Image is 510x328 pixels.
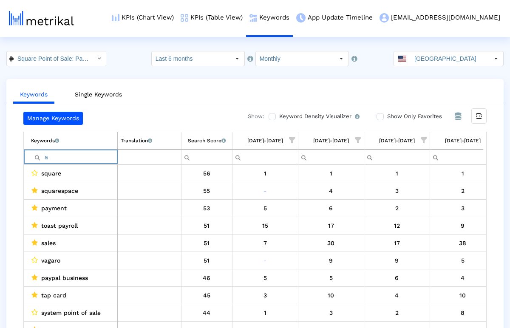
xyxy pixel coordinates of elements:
a: Single Keywords [68,87,129,102]
td: Filter cell [430,150,496,164]
div: 4/30/25 [235,168,295,179]
div: 5/31/25 [301,290,361,301]
span: payment [41,203,67,214]
div: Search Score [188,135,226,146]
div: 53 [184,203,229,214]
span: vagaro [41,255,60,266]
div: 55 [184,185,229,196]
div: 6/30/25 [367,238,427,249]
div: [DATE]-[DATE] [247,135,283,146]
div: 5/31/25 [301,307,361,318]
td: Filter cell [117,150,181,164]
img: metrical-logo-light.png [9,11,74,25]
img: my-account-menu-icon.png [380,13,389,23]
div: Select [489,51,503,66]
input: Filter cell [181,150,232,164]
input: Filter cell [364,150,430,164]
div: 5/31/25 [301,220,361,231]
div: Translation [121,135,152,146]
div: 4/30/25 [235,238,295,249]
td: Column 04/01/25-04/30/25 [232,132,298,150]
span: Show filter options for column '04/01/25-04/30/25' [289,137,295,143]
span: system point of sale [41,307,101,318]
div: 51 [184,255,229,266]
div: 4/30/25 [235,290,295,301]
td: Filter cell [24,150,117,164]
div: 56 [184,168,229,179]
input: Filter cell [430,150,496,164]
span: toast payroll [41,220,78,231]
div: [DATE]-[DATE] [313,135,349,146]
div: 6/30/25 [367,203,427,214]
div: 5/31/25 [301,185,361,196]
input: Filter cell [232,150,298,164]
td: Column Search Score [181,132,232,150]
div: 6/30/25 [367,255,427,266]
label: Show Only Favorites [385,112,442,121]
div: Select [334,51,348,66]
div: 5/31/25 [301,203,361,214]
label: Keyword Density Visualizer [277,112,360,121]
span: paypal business [41,272,88,283]
div: Show: [239,112,264,125]
div: 46 [184,272,229,283]
span: tap card [41,290,66,301]
div: 7/31/25 [433,307,493,318]
div: 6/30/25 [367,272,427,283]
td: Column 07/01/25-07/31/25 [430,132,496,150]
div: 7/31/25 [433,272,493,283]
div: 51 [184,238,229,249]
div: 6/30/25 [367,168,427,179]
a: Manage Keywords [23,112,83,125]
div: 6/30/25 [367,290,427,301]
div: [DATE]-[DATE] [379,135,415,146]
img: keywords.png [249,14,257,22]
div: Export all data [471,108,487,124]
a: Keywords [13,87,54,104]
div: 7/31/25 [433,185,493,196]
span: Show filter options for column '05/01/25-05/31/25' [355,137,361,143]
div: 7/31/25 [433,255,493,266]
div: 44 [184,307,229,318]
input: Filter cell [118,150,181,164]
div: 45 [184,290,229,301]
div: - [235,185,295,196]
img: kpi-chart-menu-icon.png [112,14,119,21]
span: squarespace [41,185,78,196]
div: 5/31/25 [301,272,361,283]
div: 4/30/25 [235,272,295,283]
div: 4/30/25 [235,203,295,214]
span: Show filter options for column '06/01/25-06/30/25' [421,137,427,143]
div: Keywords [31,135,59,146]
div: 51 [184,220,229,231]
div: 5/31/25 [301,238,361,249]
div: 5/31/25 [301,168,361,179]
input: Filter cell [298,150,364,164]
div: 6/30/25 [367,307,427,318]
span: square [41,168,61,179]
div: 7/31/25 [433,238,493,249]
div: 7/31/25 [433,168,493,179]
td: Column Translation [117,132,181,150]
input: Filter cell [31,150,117,164]
div: 6/30/25 [367,220,427,231]
td: Column Keyword [24,132,117,150]
div: 6/30/25 [367,185,427,196]
td: Column 06/01/25-06/30/25 [364,132,430,150]
div: 7/31/25 [433,220,493,231]
div: Select [92,51,106,66]
div: [DATE]-[DATE] [445,135,481,146]
div: Select [230,51,244,66]
div: - [235,255,295,266]
img: kpi-table-menu-icon.png [181,14,188,22]
div: 7/31/25 [433,203,493,214]
span: sales [41,238,56,249]
div: 4/30/25 [235,307,295,318]
img: app-update-menu-icon.png [296,13,306,23]
div: 4/30/25 [235,220,295,231]
div: 5/31/25 [301,255,361,266]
